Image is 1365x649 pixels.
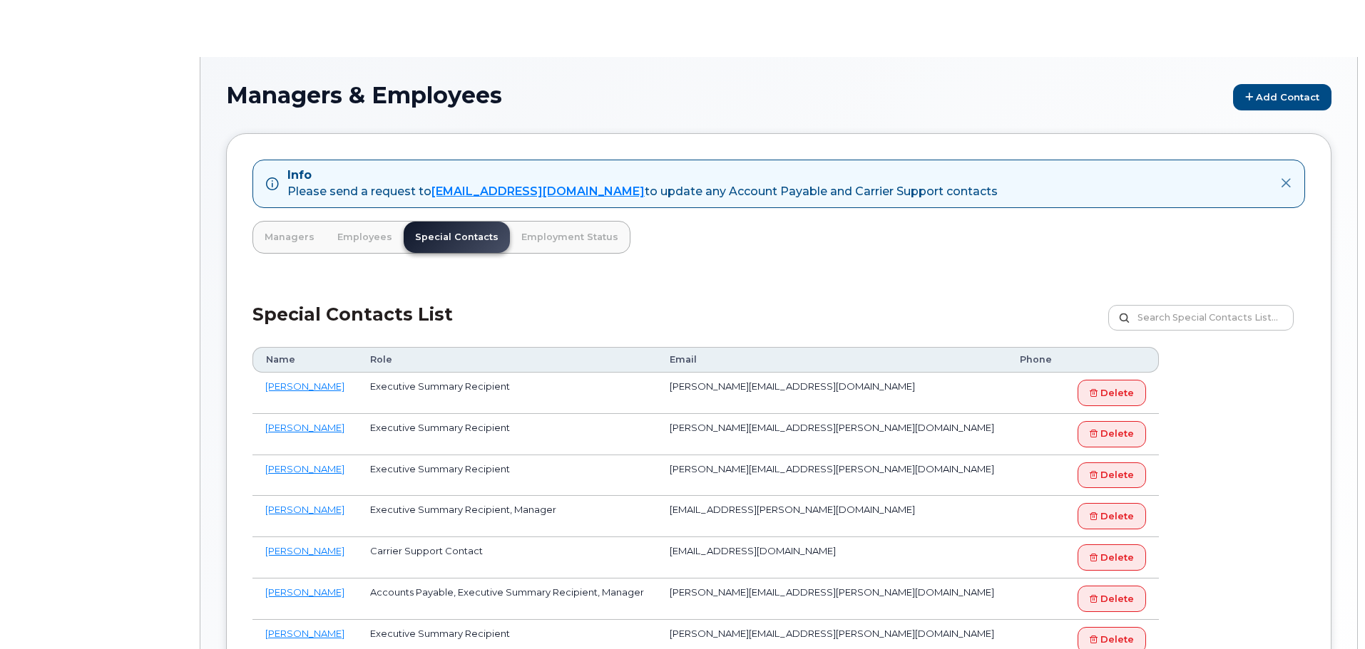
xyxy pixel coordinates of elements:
a: Employees [326,222,404,253]
a: [PERSON_NAME] [265,586,344,598]
a: [PERSON_NAME] [265,422,344,433]
td: Executive Summary Recipient [357,414,657,455]
div: Please send a request to to update any Account Payable and Carrier Support contacts [287,184,998,200]
td: [EMAIL_ADDRESS][PERSON_NAME][DOMAIN_NAME] [657,496,1007,537]
td: [PERSON_NAME][EMAIL_ADDRESS][DOMAIN_NAME] [657,373,1007,414]
td: Executive Summary Recipient [357,373,657,414]
a: Delete [1078,544,1146,571]
td: Carrier Support Contact [357,537,657,578]
a: Delete [1078,503,1146,529]
strong: Info [287,168,312,182]
a: [PERSON_NAME] [265,463,344,474]
a: Delete [1078,380,1146,406]
th: Email [657,347,1007,373]
a: [PERSON_NAME] [265,380,344,392]
td: Executive Summary Recipient, Manager [357,496,657,537]
th: Role [357,347,657,373]
a: Add Contact [1233,84,1331,110]
td: [EMAIL_ADDRESS][DOMAIN_NAME] [657,537,1007,578]
a: Delete [1078,421,1146,447]
td: Executive Summary Recipient [357,455,657,497]
th: Name [252,347,357,373]
h1: Managers & Employees [226,83,1331,110]
a: [EMAIL_ADDRESS][DOMAIN_NAME] [431,185,645,198]
td: Accounts Payable, Executive Summary Recipient, Manager [357,578,657,620]
a: [PERSON_NAME] [265,504,344,515]
td: [PERSON_NAME][EMAIL_ADDRESS][PERSON_NAME][DOMAIN_NAME] [657,455,1007,497]
a: [PERSON_NAME] [265,628,344,639]
a: Delete [1078,462,1146,489]
a: Special Contacts [404,222,510,253]
td: [PERSON_NAME][EMAIL_ADDRESS][PERSON_NAME][DOMAIN_NAME] [657,578,1007,620]
a: Managers [253,222,326,253]
td: [PERSON_NAME][EMAIL_ADDRESS][PERSON_NAME][DOMAIN_NAME] [657,414,1007,455]
th: Phone [1007,347,1065,373]
h2: Special Contacts List [252,305,453,347]
a: Employment Status [510,222,630,253]
a: Delete [1078,586,1146,612]
a: [PERSON_NAME] [265,545,344,556]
